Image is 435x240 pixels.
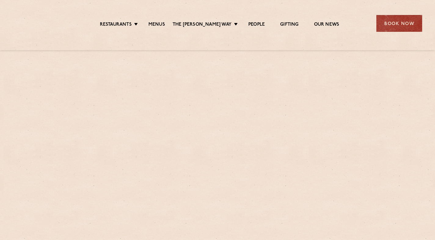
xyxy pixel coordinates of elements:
div: Book Now [376,15,422,32]
a: Gifting [280,22,298,28]
a: Our News [314,22,339,28]
img: svg%3E [13,6,66,41]
a: People [248,22,265,28]
a: Restaurants [100,22,132,28]
a: Menus [148,22,165,28]
a: The [PERSON_NAME] Way [173,22,232,28]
